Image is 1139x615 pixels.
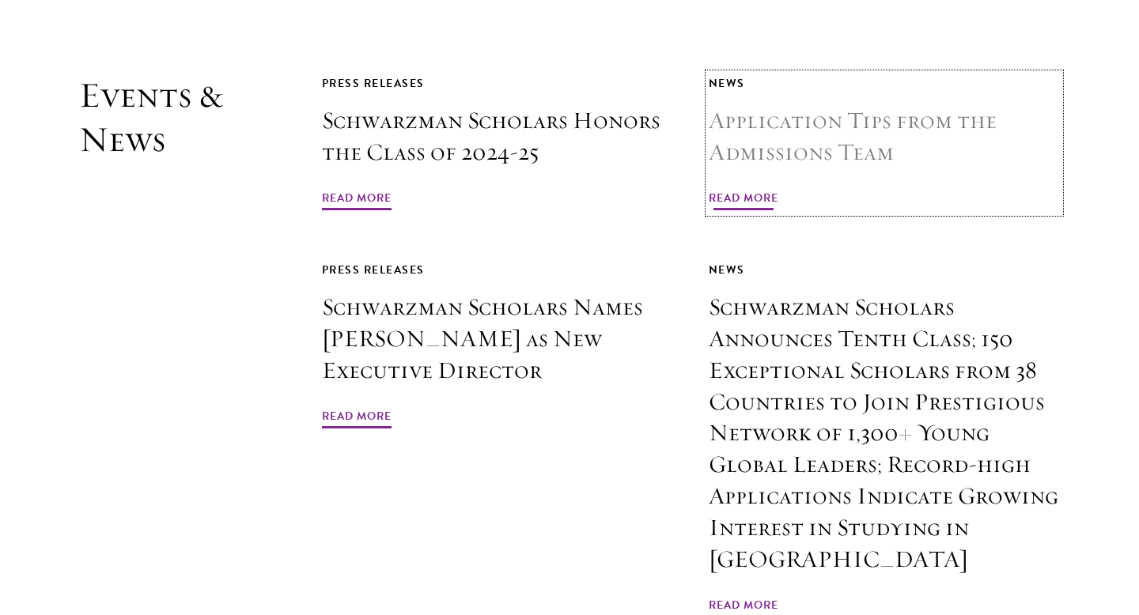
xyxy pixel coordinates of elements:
[322,406,392,431] span: Read More
[709,260,1060,280] div: News
[322,292,673,387] h3: Schwarzman Scholars Names [PERSON_NAME] as New Executive Director
[322,74,673,213] a: Press Releases Schwarzman Scholars Honors the Class of 2024-25 Read More
[322,260,673,431] a: Press Releases Schwarzman Scholars Names [PERSON_NAME] as New Executive Director Read More
[322,74,673,93] div: Press Releases
[709,74,1060,213] a: News Application Tips from the Admissions Team Read More
[322,260,673,280] div: Press Releases
[709,188,778,213] span: Read More
[709,292,1060,575] h3: Schwarzman Scholars Announces Tenth Class; 150 Exceptional Scholars from 38 Countries to Join Pre...
[709,105,1060,168] h3: Application Tips from the Admissions Team
[322,105,673,168] h3: Schwarzman Scholars Honors the Class of 2024-25
[709,74,1060,93] div: News
[322,188,392,213] span: Read More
